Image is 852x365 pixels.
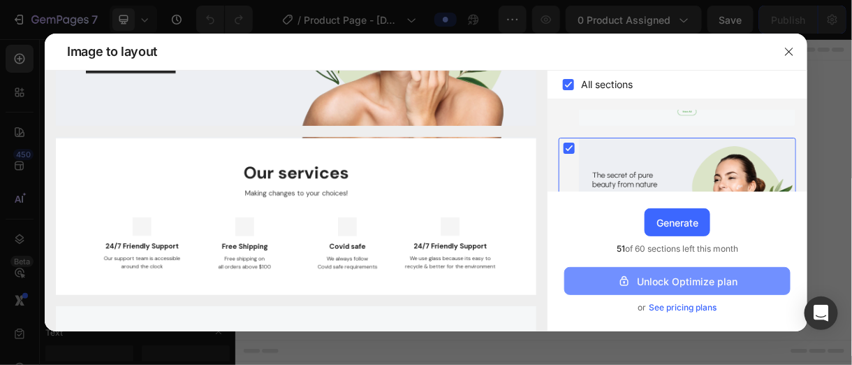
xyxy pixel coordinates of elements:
[805,296,838,330] div: Open Intercom Messenger
[617,242,738,256] span: of 60 sections left this month
[564,267,791,295] button: Unlock Optimize plan
[656,215,698,230] div: Generate
[335,225,504,242] div: Start with Sections from sidebar
[422,253,520,281] button: Add elements
[325,331,513,343] div: Start with Generating from URL or image
[581,76,633,93] span: All sections
[67,43,157,60] span: Image to layout
[617,274,737,289] div: Unlock Optimize plan
[649,301,717,315] span: See pricing plans
[645,208,710,236] button: Generate
[564,301,791,315] div: or
[617,243,625,254] span: 51
[318,253,413,281] button: Add sections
